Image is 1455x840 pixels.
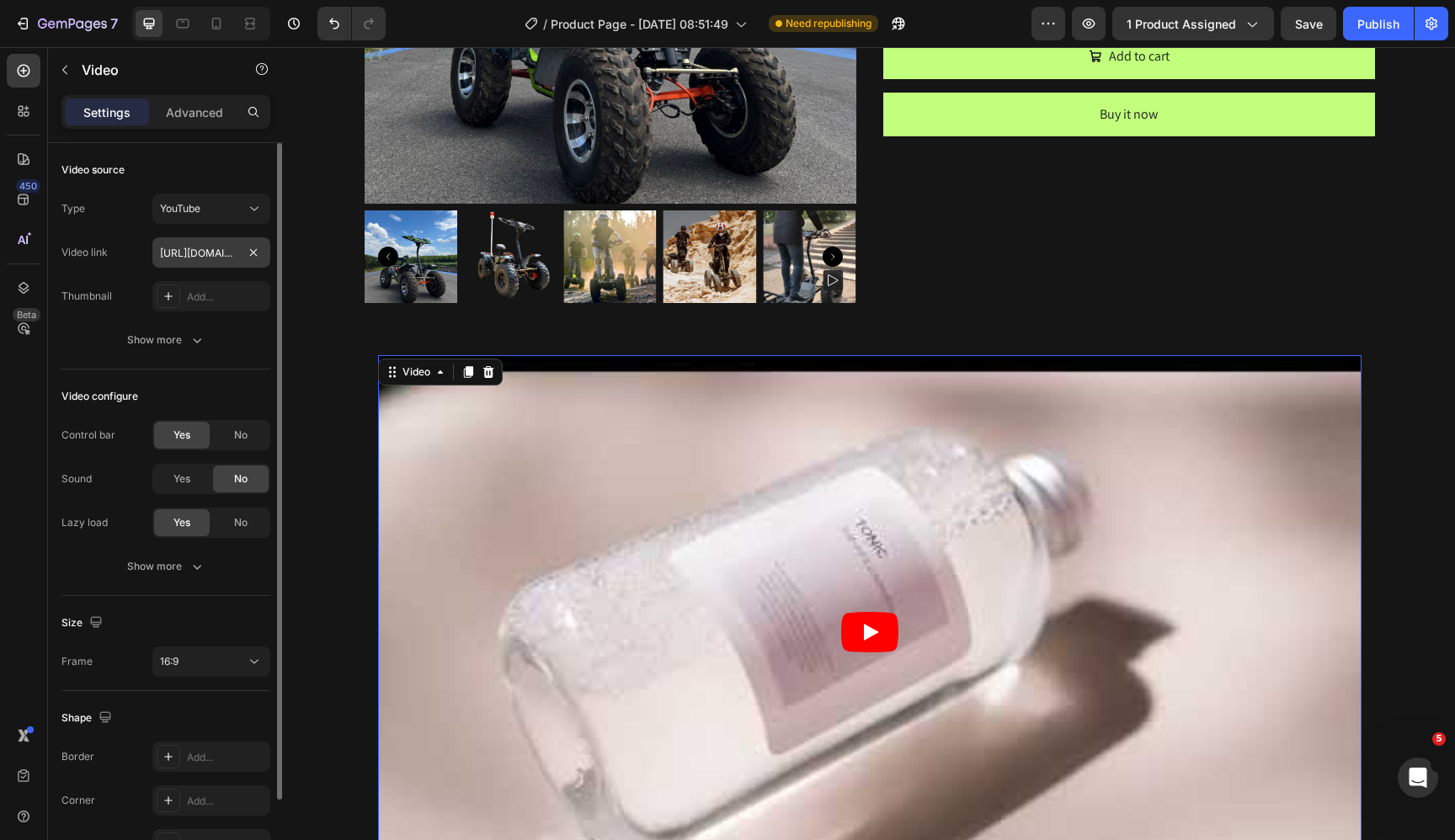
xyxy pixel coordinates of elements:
[1398,758,1438,798] iframe: Intercom live chat
[1127,15,1236,33] span: 1 product assigned
[786,16,871,31] span: Need republishing
[543,15,547,33] span: /
[7,7,125,40] button: 7
[160,202,200,215] span: YouTube
[317,7,386,40] div: Undo/Redo
[61,612,106,635] div: Size
[61,245,108,260] div: Video link
[61,749,94,764] div: Border
[61,515,108,530] div: Lazy load
[551,15,728,33] span: Product Page - [DATE] 08:51:49
[234,471,248,486] span: No
[1281,7,1336,40] button: Save
[82,60,225,80] p: Video
[13,308,40,322] div: Beta
[187,794,266,809] div: Add...
[110,13,118,34] p: 7
[1112,7,1274,40] button: 1 product assigned
[166,104,223,121] p: Advanced
[16,179,40,193] div: 450
[557,565,615,605] button: Play
[61,325,270,355] button: Show more
[83,104,131,121] p: Settings
[173,471,190,486] span: Yes
[61,289,112,304] div: Thumbnail
[61,551,270,582] button: Show more
[61,471,92,486] div: Sound
[61,201,85,216] div: Type
[173,515,190,530] span: Yes
[187,750,266,765] div: Add...
[234,515,248,530] span: No
[152,646,270,677] button: 16:9
[61,654,93,669] div: Frame
[816,56,874,80] div: Buy it now
[173,428,190,443] span: Yes
[152,194,270,224] button: YouTube
[61,793,95,808] div: Corner
[152,237,270,268] input: Insert video url here
[1343,7,1414,40] button: Publish
[61,162,125,178] div: Video source
[115,317,150,332] div: Video
[127,332,205,348] div: Show more
[127,558,205,575] div: Show more
[187,290,266,305] div: Add...
[61,389,138,404] div: Video configure
[61,707,115,730] div: Shape
[61,428,115,443] div: Control bar
[1295,17,1323,31] span: Save
[234,428,248,443] span: No
[539,199,559,220] button: Carousel Next Arrow
[284,47,1455,840] iframe: Design area
[1432,732,1446,746] span: 5
[600,45,1091,90] button: Buy it now
[160,655,179,667] span: 16:9
[1357,15,1399,33] div: Publish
